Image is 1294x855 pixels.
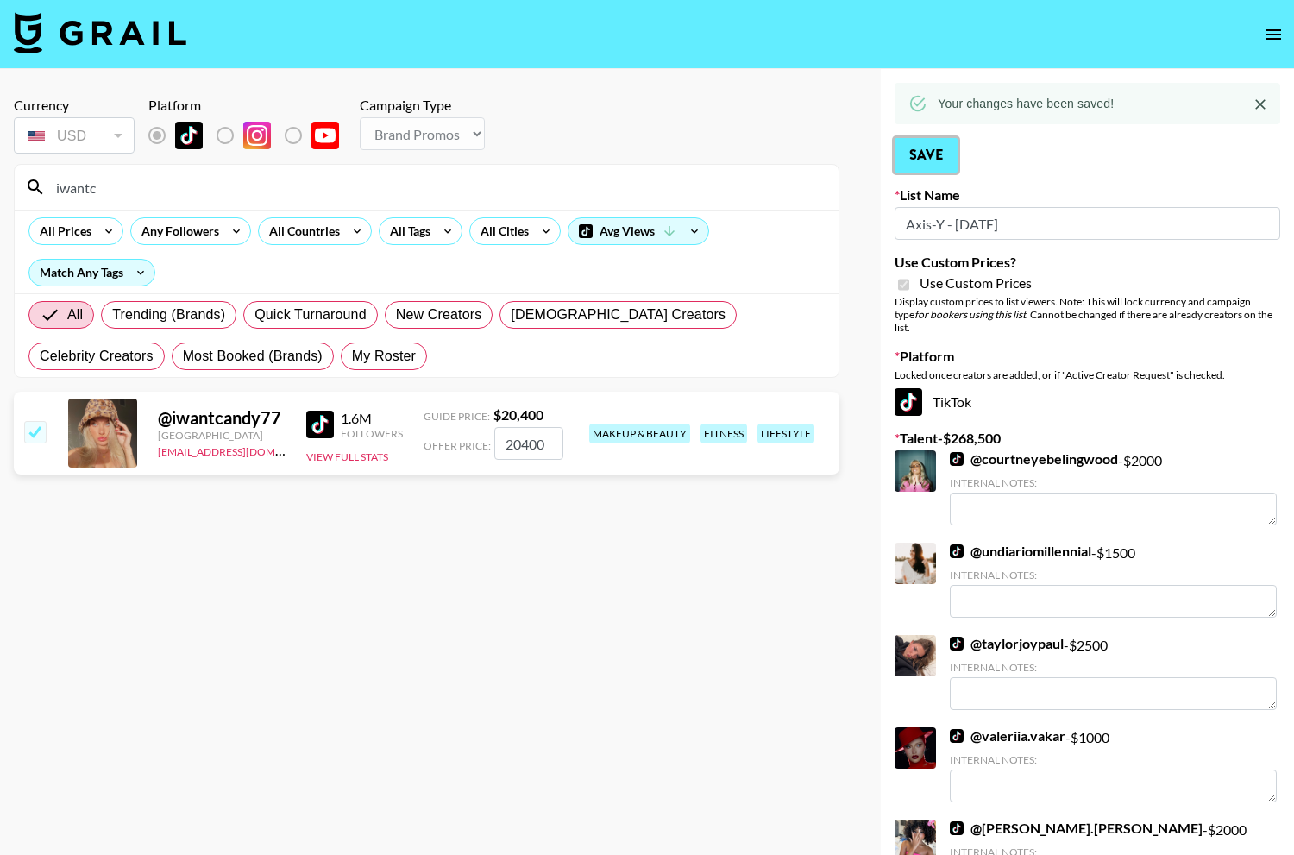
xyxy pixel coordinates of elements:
strong: $ 20,400 [493,406,543,423]
img: Instagram [243,122,271,149]
div: All Tags [380,218,434,244]
div: Locked once creators are added, or if "Active Creator Request" is checked. [895,368,1280,381]
div: Followers [341,427,403,440]
div: Campaign Type [360,97,485,114]
img: TikTok [895,388,922,416]
span: Offer Price: [424,439,491,452]
label: Use Custom Prices? [895,254,1280,271]
span: Trending (Brands) [112,305,225,325]
div: makeup & beauty [589,424,690,443]
span: Most Booked (Brands) [183,346,323,367]
div: Display custom prices to list viewers. Note: This will lock currency and campaign type . Cannot b... [895,295,1280,334]
img: YouTube [311,122,339,149]
div: Your changes have been saved! [938,88,1114,119]
div: Currency [14,97,135,114]
input: 20,400 [494,427,563,460]
span: All [67,305,83,325]
span: Quick Turnaround [254,305,367,325]
div: List locked to TikTok. [148,117,353,154]
a: @taylorjoypaul [950,635,1064,652]
img: TikTok [306,411,334,438]
div: Internal Notes: [950,569,1277,582]
img: Grail Talent [14,12,186,53]
div: TikTok [895,388,1280,416]
span: Use Custom Prices [920,274,1032,292]
div: Internal Notes: [950,661,1277,674]
button: Close [1247,91,1273,117]
div: Platform [148,97,353,114]
div: @ iwantcandy77 [158,407,286,429]
div: Avg Views [568,218,708,244]
div: USD [17,121,131,151]
button: Save [895,138,958,173]
img: TikTok [950,452,964,466]
div: [GEOGRAPHIC_DATA] [158,429,286,442]
div: Currency is locked to USD [14,114,135,157]
div: Any Followers [131,218,223,244]
img: TikTok [950,821,964,835]
div: Match Any Tags [29,260,154,286]
div: Internal Notes: [950,753,1277,766]
input: Search by User Name [46,173,828,201]
div: 1.6M [341,410,403,427]
span: My Roster [352,346,416,367]
span: New Creators [396,305,482,325]
div: - $ 1500 [950,543,1277,618]
a: @courtneyebelingwood [950,450,1118,468]
div: All Prices [29,218,95,244]
img: TikTok [175,122,203,149]
a: [EMAIL_ADDRESS][DOMAIN_NAME] [158,442,331,458]
img: TikTok [950,637,964,651]
div: Internal Notes: [950,476,1277,489]
div: - $ 1000 [950,727,1277,802]
button: View Full Stats [306,450,388,463]
a: @valeriia.vakar [950,727,1065,745]
img: TikTok [950,729,964,743]
div: - $ 2500 [950,635,1277,710]
div: All Countries [259,218,343,244]
button: open drawer [1256,17,1291,52]
div: lifestyle [757,424,814,443]
img: TikTok [950,544,964,558]
span: Celebrity Creators [40,346,154,367]
label: List Name [895,186,1280,204]
span: Guide Price: [424,410,490,423]
div: - $ 2000 [950,450,1277,525]
em: for bookers using this list [914,308,1026,321]
div: fitness [700,424,747,443]
div: All Cities [470,218,532,244]
label: Platform [895,348,1280,365]
a: @[PERSON_NAME].[PERSON_NAME] [950,820,1203,837]
a: @undiariomillennial [950,543,1091,560]
label: Talent - $ 268,500 [895,430,1280,447]
span: [DEMOGRAPHIC_DATA] Creators [511,305,726,325]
